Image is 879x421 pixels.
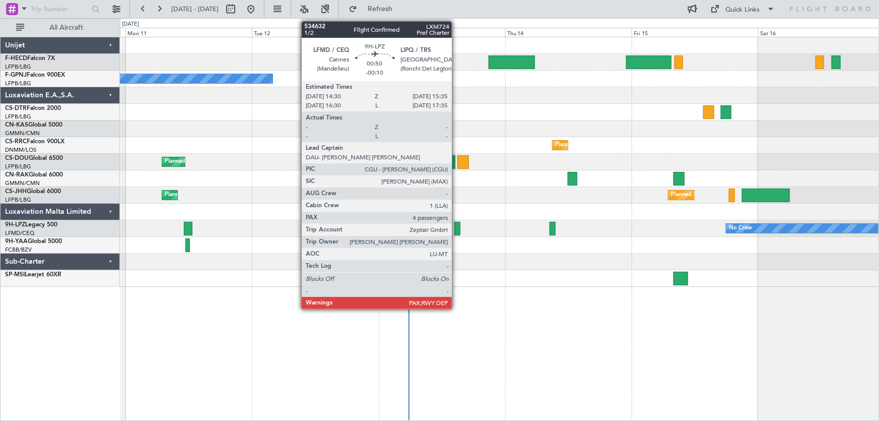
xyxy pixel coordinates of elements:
div: Fri 15 [632,28,758,37]
a: LFPB/LBG [5,196,31,204]
div: Planned Maint [GEOGRAPHIC_DATA] ([GEOGRAPHIC_DATA]) [305,188,463,203]
a: LFPB/LBG [5,80,31,87]
a: CN-RAKGlobal 6000 [5,172,63,178]
div: Quick Links [726,5,760,15]
a: LFPB/LBG [5,113,31,121]
a: CN-KASGlobal 5000 [5,122,62,128]
a: 9H-YAAGlobal 5000 [5,238,62,245]
input: Trip Number [31,2,89,17]
div: [DATE] [122,20,139,29]
button: All Aircraft [11,20,109,36]
span: All Aircraft [26,24,106,31]
a: F-GPNJFalcon 900EX [5,72,65,78]
span: SP-MSI [5,272,25,278]
span: F-GPNJ [5,72,27,78]
span: CS-RRC [5,139,27,145]
button: Quick Links [706,1,780,17]
div: Tue 12 [252,28,378,37]
div: Planned Maint [GEOGRAPHIC_DATA] ([GEOGRAPHIC_DATA]) [165,154,323,169]
a: LFMD/CEQ [5,229,34,237]
span: Refresh [359,6,401,13]
span: CN-KAS [5,122,28,128]
a: SP-MSILearjet 60XR [5,272,61,278]
div: Planned Maint Lagos ([PERSON_NAME]) [555,138,659,153]
a: CS-DOUGlobal 6500 [5,155,63,161]
a: LFPB/LBG [5,63,31,71]
a: CS-DTRFalcon 2000 [5,105,61,111]
button: Refresh [344,1,404,17]
a: CS-RRCFalcon 900LX [5,139,64,145]
span: F-HECD [5,55,27,62]
a: LFPB/LBG [5,163,31,170]
a: GMMN/CMN [5,130,40,137]
a: FCBB/BZV [5,246,32,254]
span: CN-RAK [5,172,29,178]
a: DNMM/LOS [5,146,36,154]
span: [DATE] - [DATE] [171,5,219,14]
div: Mon 11 [125,28,252,37]
div: No Crew [729,221,752,236]
span: CS-DOU [5,155,29,161]
div: Planned Maint Sofia [423,104,475,119]
a: CS-JHHGlobal 6000 [5,189,61,195]
div: Wed 13 [379,28,505,37]
span: 9H-YAA [5,238,28,245]
span: CS-JHH [5,189,27,195]
div: Thu 14 [505,28,632,37]
div: Planned Maint [GEOGRAPHIC_DATA] ([GEOGRAPHIC_DATA]) [671,188,830,203]
a: GMMN/CMN [5,179,40,187]
div: Planned Maint [GEOGRAPHIC_DATA] ([GEOGRAPHIC_DATA]) [165,188,323,203]
a: 9H-LPZLegacy 500 [5,222,57,228]
span: CS-DTR [5,105,27,111]
a: F-HECDFalcon 7X [5,55,55,62]
span: 9H-LPZ [5,222,25,228]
